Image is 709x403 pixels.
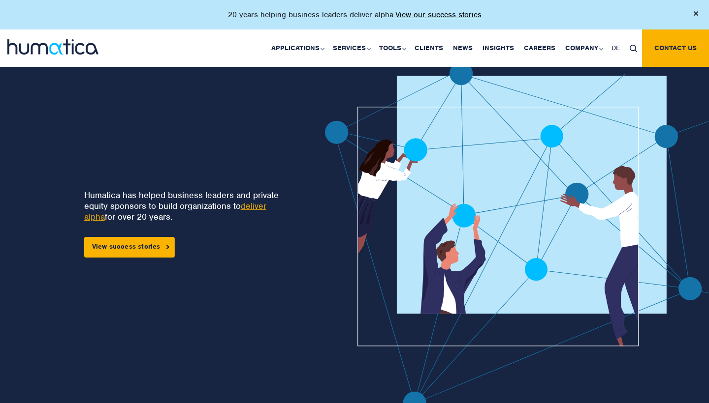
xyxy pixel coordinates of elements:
[478,29,519,67] a: Insights
[410,29,448,67] a: Clients
[519,29,560,67] a: Careers
[448,29,478,67] a: News
[607,29,625,67] a: DE
[166,245,169,249] img: arrowicon
[7,39,98,55] img: logo
[84,190,291,222] p: Humatica has helped business leaders and private equity sponsors to build organizations to for ov...
[84,237,175,258] a: View success stories
[560,29,607,67] a: Company
[630,45,637,52] img: search_icon
[374,29,410,67] a: Tools
[228,10,482,20] p: 20 years helping business leaders deliver alpha.
[612,44,620,52] span: DE
[642,29,709,67] a: Contact us
[84,201,266,222] a: deliver alpha
[328,29,374,67] a: Services
[395,10,482,20] a: View our success stories
[266,29,328,67] a: Applications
